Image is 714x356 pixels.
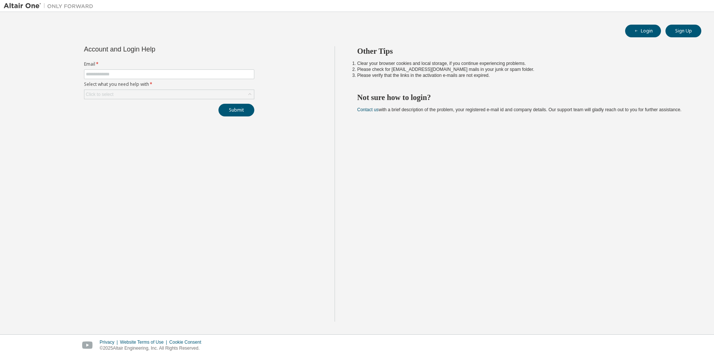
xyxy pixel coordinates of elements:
button: Sign Up [665,25,701,37]
h2: Not sure how to login? [357,93,688,102]
button: Submit [218,104,254,116]
li: Please check for [EMAIL_ADDRESS][DOMAIN_NAME] mails in your junk or spam folder. [357,66,688,72]
div: Privacy [100,339,120,345]
p: © 2025 Altair Engineering, Inc. All Rights Reserved. [100,345,206,352]
span: with a brief description of the problem, your registered e-mail id and company details. Our suppo... [357,107,682,112]
li: Clear your browser cookies and local storage, if you continue experiencing problems. [357,60,688,66]
label: Email [84,61,254,67]
div: Account and Login Help [84,46,220,52]
a: Contact us [357,107,379,112]
div: Cookie Consent [169,339,205,345]
li: Please verify that the links in the activation e-mails are not expired. [357,72,688,78]
label: Select what you need help with [84,81,254,87]
img: youtube.svg [82,341,93,349]
div: Website Terms of Use [120,339,169,345]
div: Click to select [84,90,254,99]
h2: Other Tips [357,46,688,56]
div: Click to select [86,91,114,97]
img: Altair One [4,2,97,10]
button: Login [625,25,661,37]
